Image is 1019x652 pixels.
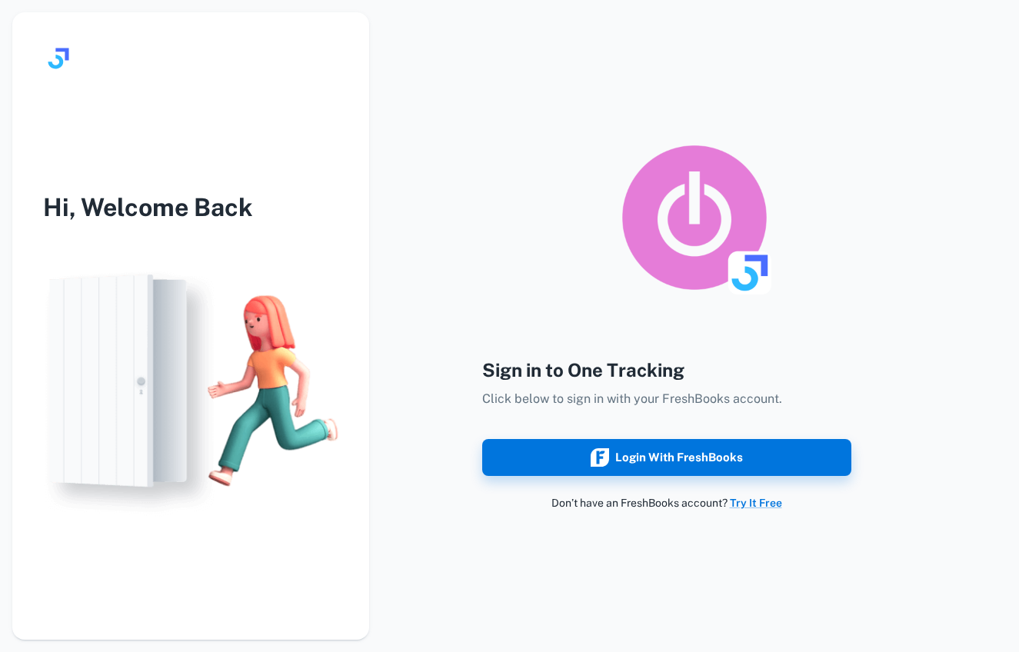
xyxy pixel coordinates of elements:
[618,141,771,294] img: logo_toggl_syncing_app.png
[482,494,851,511] p: Don’t have an FreshBooks account?
[43,43,74,74] img: logo.svg
[12,257,369,524] img: login
[730,497,782,509] a: Try It Free
[591,447,743,467] div: Login with FreshBooks
[482,390,851,408] p: Click below to sign in with your FreshBooks account.
[482,439,851,476] button: Login with FreshBooks
[482,356,851,384] h4: Sign in to One Tracking
[12,189,369,226] h3: Hi, Welcome Back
